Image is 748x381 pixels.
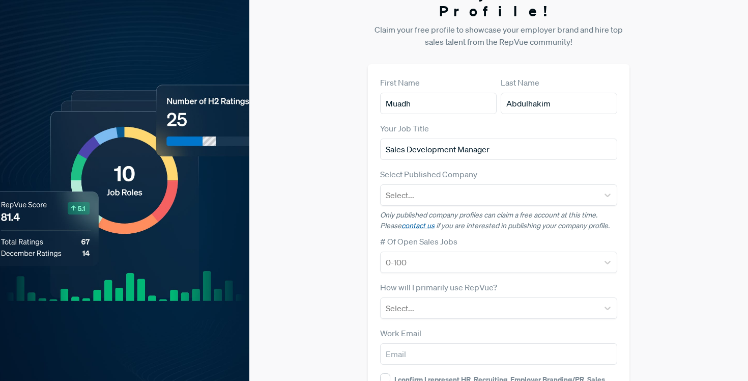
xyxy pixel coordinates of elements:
[368,23,630,48] p: Claim your free profile to showcase your employer brand and hire top sales talent from the RepVue...
[380,343,618,365] input: Email
[380,122,429,134] label: Your Job Title
[380,327,421,339] label: Work Email
[380,76,420,89] label: First Name
[380,235,457,248] label: # Of Open Sales Jobs
[380,281,497,293] label: How will I primarily use RepVue?
[401,221,435,230] a: contact us
[380,139,618,160] input: Title
[501,76,539,89] label: Last Name
[501,93,617,114] input: Last Name
[380,93,497,114] input: First Name
[380,210,618,231] p: Only published company profiles can claim a free account at this time. Please if you are interest...
[380,168,477,180] label: Select Published Company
